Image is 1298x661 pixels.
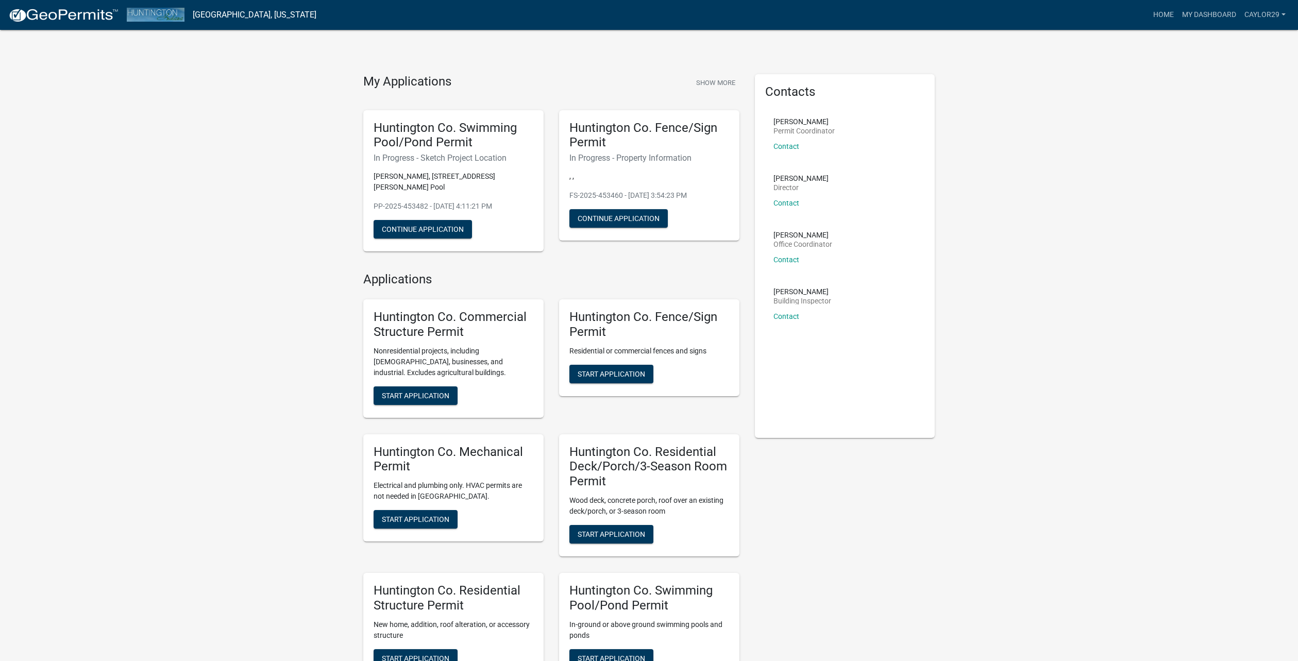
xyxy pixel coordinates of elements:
[569,121,729,150] h5: Huntington Co. Fence/Sign Permit
[578,369,645,378] span: Start Application
[569,153,729,163] h6: In Progress - Property Information
[569,346,729,357] p: Residential or commercial fences and signs
[374,220,472,239] button: Continue Application
[374,583,533,613] h5: Huntington Co. Residential Structure Permit
[374,153,533,163] h6: In Progress - Sketch Project Location
[374,386,458,405] button: Start Application
[773,142,799,150] a: Contact
[773,199,799,207] a: Contact
[569,525,653,544] button: Start Application
[773,231,832,239] p: [PERSON_NAME]
[765,84,925,99] h5: Contacts
[569,310,729,340] h5: Huntington Co. Fence/Sign Permit
[374,346,533,378] p: Nonresidential projects, including [DEMOGRAPHIC_DATA], businesses, and industrial. Excludes agric...
[692,74,739,91] button: Show More
[374,510,458,529] button: Start Application
[1149,5,1178,25] a: Home
[569,171,729,182] p: , ,
[382,391,449,399] span: Start Application
[569,445,729,489] h5: Huntington Co. Residential Deck/Porch/3-Season Room Permit
[773,256,799,264] a: Contact
[569,583,729,613] h5: Huntington Co. Swimming Pool/Pond Permit
[773,241,832,248] p: Office Coordinator
[374,619,533,641] p: New home, addition, roof alteration, or accessory structure
[374,121,533,150] h5: Huntington Co. Swimming Pool/Pond Permit
[569,495,729,517] p: Wood deck, concrete porch, roof over an existing deck/porch, or 3-season room
[569,365,653,383] button: Start Application
[773,118,835,125] p: [PERSON_NAME]
[773,127,835,134] p: Permit Coordinator
[773,184,829,191] p: Director
[374,445,533,474] h5: Huntington Co. Mechanical Permit
[578,530,645,538] span: Start Application
[569,209,668,228] button: Continue Application
[374,171,533,193] p: [PERSON_NAME], [STREET_ADDRESS][PERSON_NAME] Pool
[374,480,533,502] p: Electrical and plumbing only. HVAC permits are not needed in [GEOGRAPHIC_DATA].
[569,619,729,641] p: In-ground or above ground swimming pools and ponds
[773,297,831,304] p: Building Inspector
[773,288,831,295] p: [PERSON_NAME]
[363,272,739,287] h4: Applications
[773,175,829,182] p: [PERSON_NAME]
[382,515,449,523] span: Start Application
[773,312,799,320] a: Contact
[374,310,533,340] h5: Huntington Co. Commercial Structure Permit
[1178,5,1240,25] a: My Dashboard
[569,190,729,201] p: FS-2025-453460 - [DATE] 3:54:23 PM
[374,201,533,212] p: PP-2025-453482 - [DATE] 4:11:21 PM
[1240,5,1290,25] a: Caylor29
[363,74,451,90] h4: My Applications
[127,8,184,22] img: Huntington County, Indiana
[193,6,316,24] a: [GEOGRAPHIC_DATA], [US_STATE]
